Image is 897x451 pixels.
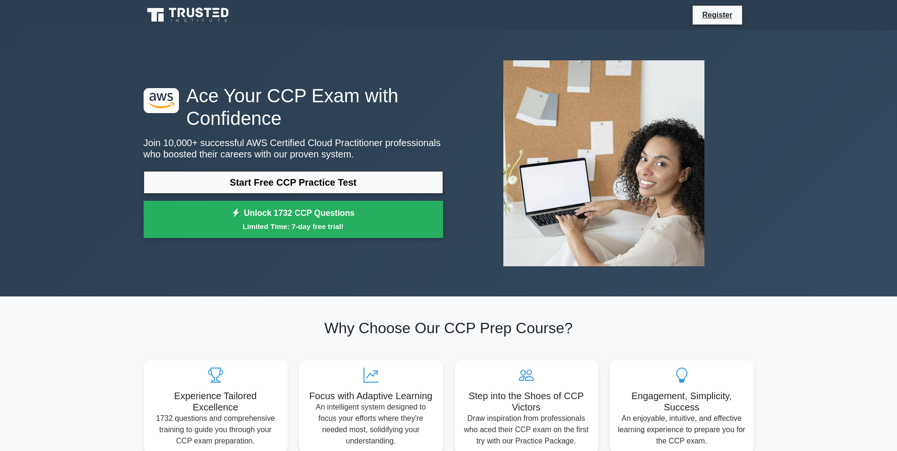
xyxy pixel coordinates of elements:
[144,201,443,238] a: Unlock 1732 CCP QuestionsLimited Time: 7-day free trial!
[462,390,591,413] h5: Step into the Shoes of CCP Victors
[144,84,443,130] h1: Ace Your CCP Exam with Confidence
[144,171,443,194] a: Start Free CCP Practice Test
[696,9,738,21] a: Register
[144,137,443,160] p: Join 10,000+ successful AWS Certified Cloud Practitioner professionals who boosted their careers ...
[617,390,746,413] h5: Engagement, Simplicity, Success
[617,413,746,447] p: An enjoyable, intuitive, and effective learning experience to prepare you for the CCP exam.
[307,390,436,402] h5: Focus with Adaptive Learning
[462,413,591,447] p: Draw inspiration from professionals who aced their CCP exam on the first try with our Practice Pa...
[307,402,436,447] p: An intelligent system designed to focus your efforts where they're needed most, solidifying your ...
[144,319,754,337] h2: Why Choose Our CCP Prep Course?
[155,221,431,232] small: Limited Time: 7-day free trial!
[151,413,280,447] p: 1732 questions and comprehensive training to guide you through your CCP exam preparation.
[151,390,280,413] h5: Experience Tailored Excellence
